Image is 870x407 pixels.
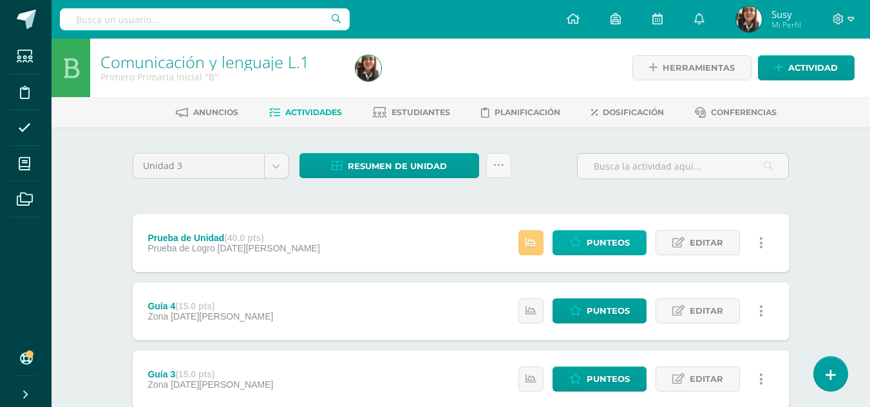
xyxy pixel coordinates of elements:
[663,56,735,80] span: Herramientas
[553,230,647,255] a: Punteos
[553,298,647,323] a: Punteos
[711,107,777,117] span: Conferencias
[147,301,273,311] div: Guía 4
[373,102,450,123] a: Estudiantes
[176,102,238,123] a: Anuncios
[175,301,214,311] strong: (15.0 pts)
[269,102,342,123] a: Actividades
[348,154,447,178] span: Resumen de unidad
[632,55,752,80] a: Herramientas
[299,153,479,178] a: Resumen de unidad
[771,19,801,30] span: Mi Perfil
[147,369,273,379] div: Guía 3
[60,8,350,30] input: Busca un usuario...
[285,107,342,117] span: Actividades
[690,231,723,255] span: Editar
[591,102,664,123] a: Dosificación
[495,107,560,117] span: Planificación
[100,51,309,73] a: Comunicación y lenguaje L.1
[100,53,340,71] h1: Comunicación y lenguaje L.1
[218,243,320,253] span: [DATE][PERSON_NAME]
[736,6,762,32] img: c55a8af401e4e378e0eede01cdc2bc81.png
[758,55,855,80] a: Actividad
[133,154,288,178] a: Unidad 3
[587,367,630,391] span: Punteos
[392,107,450,117] span: Estudiantes
[147,233,319,243] div: Prueba de Unidad
[171,311,273,321] span: [DATE][PERSON_NAME]
[100,71,340,83] div: Primero Primaria Inicial 'B'
[578,154,788,179] input: Busca la actividad aquí...
[175,369,214,379] strong: (15.0 pts)
[690,367,723,391] span: Editar
[695,102,777,123] a: Conferencias
[143,154,254,178] span: Unidad 3
[771,8,801,21] span: Susy
[193,107,238,117] span: Anuncios
[147,243,214,253] span: Prueba de Logro
[224,233,263,243] strong: (40.0 pts)
[481,102,560,123] a: Planificación
[553,366,647,392] a: Punteos
[788,56,838,80] span: Actividad
[603,107,664,117] span: Dosificación
[690,299,723,323] span: Editar
[171,379,273,390] span: [DATE][PERSON_NAME]
[147,311,168,321] span: Zona
[587,231,630,255] span: Punteos
[587,299,630,323] span: Punteos
[147,379,168,390] span: Zona
[355,55,381,81] img: c55a8af401e4e378e0eede01cdc2bc81.png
